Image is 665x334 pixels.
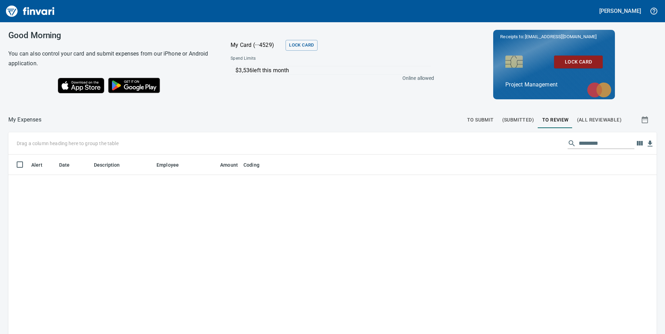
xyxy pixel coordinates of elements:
[502,116,534,124] span: (Submitted)
[4,3,56,19] img: Finvari
[59,161,70,169] span: Date
[243,161,259,169] span: Coding
[94,161,120,169] span: Description
[554,56,603,68] button: Lock Card
[211,161,238,169] span: Amount
[235,66,431,75] p: $3,536 left this month
[598,6,643,16] button: [PERSON_NAME]
[243,161,269,169] span: Coding
[157,161,179,169] span: Employee
[524,33,597,40] span: [EMAIL_ADDRESS][DOMAIN_NAME]
[31,161,42,169] span: Alert
[8,49,213,68] h6: You can also control your card and submit expenses from our iPhone or Android application.
[542,116,569,124] span: To Review
[289,41,314,49] span: Lock Card
[231,41,283,49] p: My Card (···4529)
[31,161,51,169] span: Alert
[584,79,615,101] img: mastercard.svg
[634,138,645,149] button: Choose columns to display
[577,116,622,124] span: (All Reviewable)
[94,161,129,169] span: Description
[59,161,79,169] span: Date
[157,161,188,169] span: Employee
[560,58,597,66] span: Lock Card
[8,116,41,124] nav: breadcrumb
[634,111,657,128] button: Show transactions within a particular date range
[8,31,213,40] h3: Good Morning
[225,75,434,82] p: Online allowed
[505,81,603,89] p: Project Management
[220,161,238,169] span: Amount
[599,7,641,15] h5: [PERSON_NAME]
[17,140,119,147] p: Drag a column heading here to group the table
[8,116,41,124] p: My Expenses
[286,40,317,51] button: Lock Card
[467,116,494,124] span: To Submit
[500,33,608,40] p: Receipts to:
[58,78,104,93] img: Download on the App Store
[231,55,344,62] span: Spend Limits
[645,139,655,149] button: Download Table
[104,74,164,97] img: Get it on Google Play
